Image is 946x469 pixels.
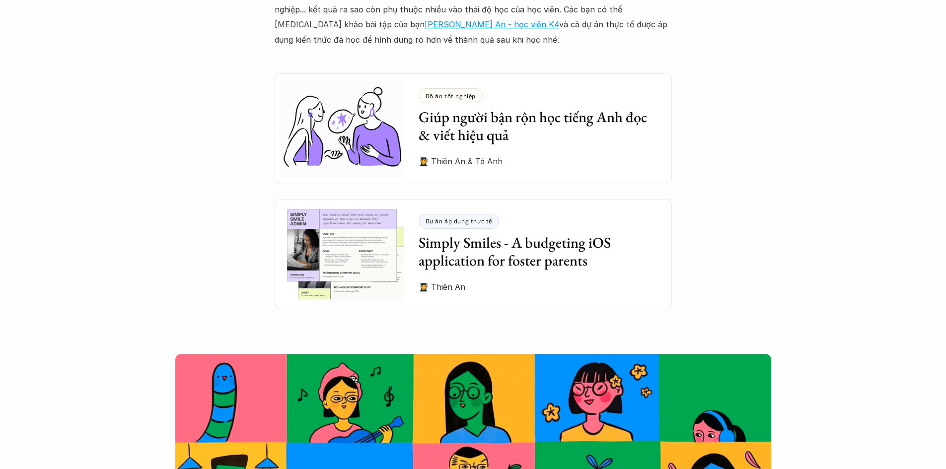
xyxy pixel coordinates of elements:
p: Đồ án tốt nghiệp [426,92,476,99]
p: 👩‍🎓 Thiên An & Tá Anh [419,154,657,169]
a: Đồ án tốt nghiệpGiúp người bận rộn học tiếng Anh đọc & viết hiệu quả👩‍🎓 Thiên An & Tá Anh [275,73,672,184]
p: 👩‍🎓 Thiên An [419,279,657,294]
a: [PERSON_NAME] An - học viên K4 [425,19,559,29]
h3: Simply Smiles - A budgeting iOS application for foster parents [419,234,657,269]
a: Dự án áp dụng thực tếSimply Smiles - A budgeting iOS application for foster parents👩‍🎓 Thiên An [275,199,672,309]
h3: Giúp người bận rộn học tiếng Anh đọc & viết hiệu quả [419,108,657,144]
p: Dự án áp dụng thực tế [426,217,493,224]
